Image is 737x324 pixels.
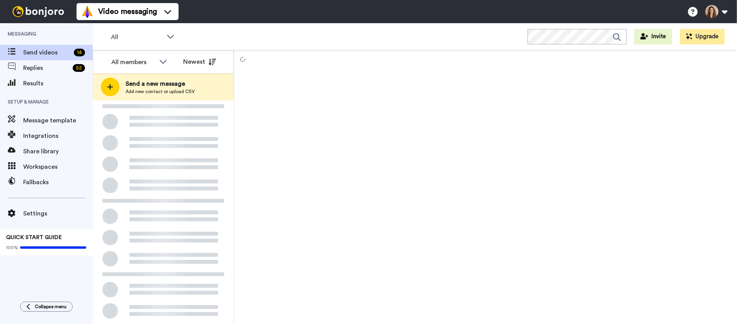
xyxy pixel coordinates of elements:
[23,131,93,141] span: Integrations
[23,147,93,156] span: Share library
[126,79,195,88] span: Send a new message
[35,304,66,310] span: Collapse menu
[680,29,725,44] button: Upgrade
[23,209,93,218] span: Settings
[23,178,93,187] span: Fallbacks
[23,63,70,73] span: Replies
[23,162,93,171] span: Workspaces
[6,244,18,251] span: 100%
[23,79,93,88] span: Results
[73,64,85,72] div: 52
[6,235,62,240] span: QUICK START GUIDE
[74,49,85,56] div: 14
[126,88,195,95] span: Add new contact or upload CSV
[111,32,163,42] span: All
[111,58,155,67] div: All members
[23,48,71,57] span: Send videos
[177,54,222,70] button: Newest
[634,29,672,44] button: Invite
[98,6,157,17] span: Video messaging
[9,6,67,17] img: bj-logo-header-white.svg
[81,5,94,18] img: vm-color.svg
[20,302,73,312] button: Collapse menu
[23,116,93,125] span: Message template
